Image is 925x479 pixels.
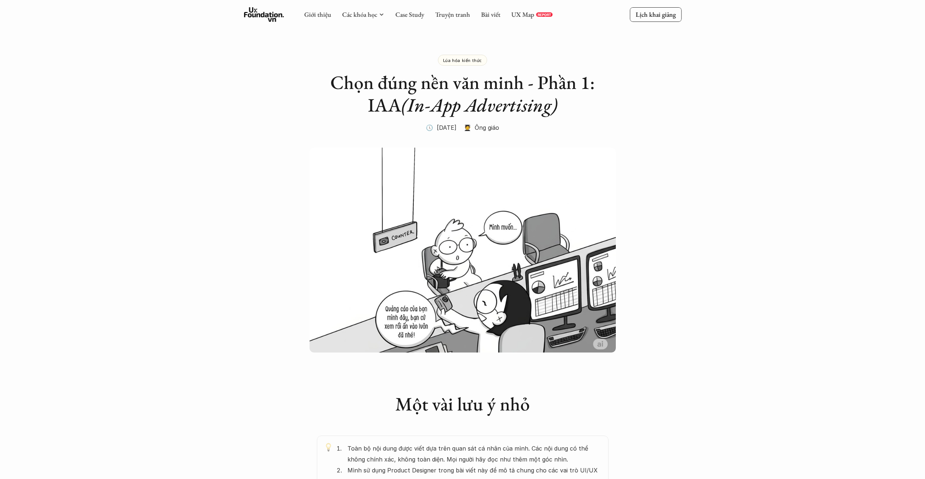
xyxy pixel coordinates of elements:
[347,443,601,465] p: Toàn bộ nội dung được viết dựa trên quan sát cá nhân của mình. Các nội dung có thể không chính xá...
[464,122,499,133] p: 🧑‍🎓 Ông giáo
[342,10,377,19] a: Các khóa học
[636,10,676,19] p: Lịch khai giảng
[426,122,456,133] p: 🕔 [DATE]
[537,12,551,17] p: REPORT
[481,10,500,19] a: Bài viết
[395,10,424,19] a: Case Study
[443,58,482,63] p: Lúa hóa kiến thức
[511,10,534,19] a: UX Map
[317,71,609,117] h2: Chọn đúng nền văn minh - Phần 1: IAA
[401,93,557,117] em: (In-App Advertising)
[317,393,609,415] h2: Một vài lưu ý nhỏ
[536,12,552,17] a: REPORT
[304,10,331,19] a: Giới thiệu
[435,10,470,19] a: Truyện tranh
[630,7,681,22] a: Lịch khai giảng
